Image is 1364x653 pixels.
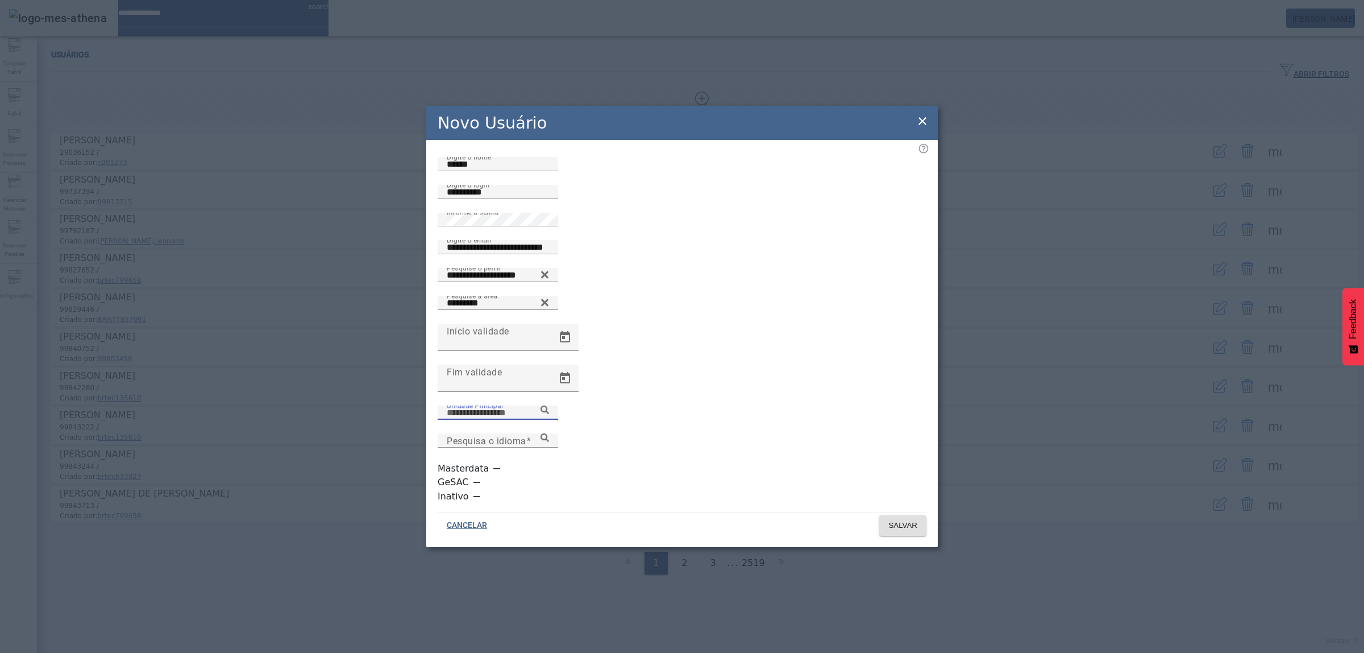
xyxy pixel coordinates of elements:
button: SALVAR [879,515,926,536]
mat-label: Pesquise o perfil [447,264,500,272]
input: Number [447,434,549,448]
input: Number [447,296,549,310]
label: Inativo [438,490,471,503]
mat-label: Início validade [447,325,509,336]
mat-label: Fim validade [447,366,502,377]
mat-label: Digite o email [447,236,491,244]
mat-label: Unidade Principal [447,402,503,410]
label: GeSAC [438,476,471,489]
input: Number [447,268,549,282]
mat-label: Pesquisa o idioma [447,435,526,446]
button: CANCELAR [438,515,496,536]
mat-label: Pesquise a área [447,292,498,300]
span: Feedback [1348,299,1358,339]
h2: Novo Usuário [438,111,547,135]
mat-label: Digite o login [447,181,489,189]
button: Feedback - Mostrar pesquisa [1342,288,1364,365]
label: Masterdata [438,462,491,476]
mat-label: Digite o nome [447,153,491,161]
input: Number [447,406,549,420]
span: SALVAR [888,520,917,531]
span: CANCELAR [447,520,487,531]
button: Open calendar [551,365,579,392]
button: Open calendar [551,324,579,351]
mat-label: Informe a senha [447,208,499,216]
